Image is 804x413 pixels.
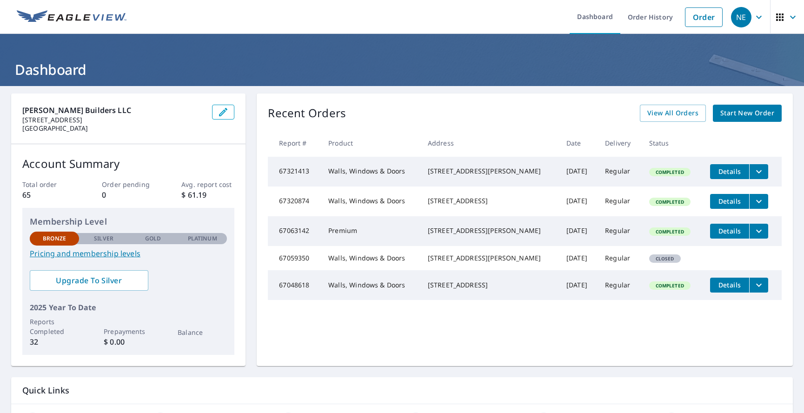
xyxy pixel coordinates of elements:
[710,164,749,179] button: detailsBtn-67321413
[716,167,744,176] span: Details
[559,129,598,157] th: Date
[716,197,744,206] span: Details
[268,270,321,300] td: 67048618
[428,253,552,263] div: [STREET_ADDRESS][PERSON_NAME]
[321,216,420,246] td: Premium
[720,107,774,119] span: Start New Order
[30,215,227,228] p: Membership Level
[30,270,148,291] a: Upgrade To Silver
[321,246,420,270] td: Walls, Windows & Doors
[710,278,749,293] button: detailsBtn-67048618
[650,169,690,175] span: Completed
[710,194,749,209] button: detailsBtn-67320874
[321,187,420,216] td: Walls, Windows & Doors
[22,189,75,200] p: 65
[710,224,749,239] button: detailsBtn-67063142
[22,124,205,133] p: [GEOGRAPHIC_DATA]
[30,302,227,313] p: 2025 Year To Date
[181,189,234,200] p: $ 61.19
[713,105,782,122] a: Start New Order
[749,224,768,239] button: filesDropdownBtn-67063142
[650,199,690,205] span: Completed
[145,234,161,243] p: Gold
[321,129,420,157] th: Product
[181,180,234,189] p: Avg. report cost
[559,187,598,216] td: [DATE]
[268,187,321,216] td: 67320874
[428,226,552,235] div: [STREET_ADDRESS][PERSON_NAME]
[268,105,346,122] p: Recent Orders
[321,270,420,300] td: Walls, Windows & Doors
[731,7,751,27] div: NE
[22,180,75,189] p: Total order
[37,275,141,286] span: Upgrade To Silver
[428,167,552,176] div: [STREET_ADDRESS][PERSON_NAME]
[94,234,113,243] p: Silver
[268,246,321,270] td: 67059350
[650,282,690,289] span: Completed
[104,326,153,336] p: Prepayments
[640,105,706,122] a: View All Orders
[598,246,641,270] td: Regular
[716,226,744,235] span: Details
[428,280,552,290] div: [STREET_ADDRESS]
[647,107,698,119] span: View All Orders
[642,129,703,157] th: Status
[598,129,641,157] th: Delivery
[22,116,205,124] p: [STREET_ADDRESS]
[598,216,641,246] td: Regular
[43,234,66,243] p: Bronze
[650,228,690,235] span: Completed
[428,196,552,206] div: [STREET_ADDRESS]
[104,336,153,347] p: $ 0.00
[559,246,598,270] td: [DATE]
[30,317,79,336] p: Reports Completed
[11,60,793,79] h1: Dashboard
[22,385,782,396] p: Quick Links
[268,129,321,157] th: Report #
[598,270,641,300] td: Regular
[749,278,768,293] button: filesDropdownBtn-67048618
[102,189,155,200] p: 0
[685,7,723,27] a: Order
[102,180,155,189] p: Order pending
[268,216,321,246] td: 67063142
[559,157,598,187] td: [DATE]
[559,216,598,246] td: [DATE]
[30,336,79,347] p: 32
[598,157,641,187] td: Regular
[188,234,217,243] p: Platinum
[716,280,744,289] span: Details
[30,248,227,259] a: Pricing and membership levels
[598,187,641,216] td: Regular
[321,157,420,187] td: Walls, Windows & Doors
[22,105,205,116] p: [PERSON_NAME] Builders LLC
[178,327,227,337] p: Balance
[749,194,768,209] button: filesDropdownBtn-67320874
[650,255,680,262] span: Closed
[17,10,126,24] img: EV Logo
[268,157,321,187] td: 67321413
[749,164,768,179] button: filesDropdownBtn-67321413
[420,129,559,157] th: Address
[559,270,598,300] td: [DATE]
[22,155,234,172] p: Account Summary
